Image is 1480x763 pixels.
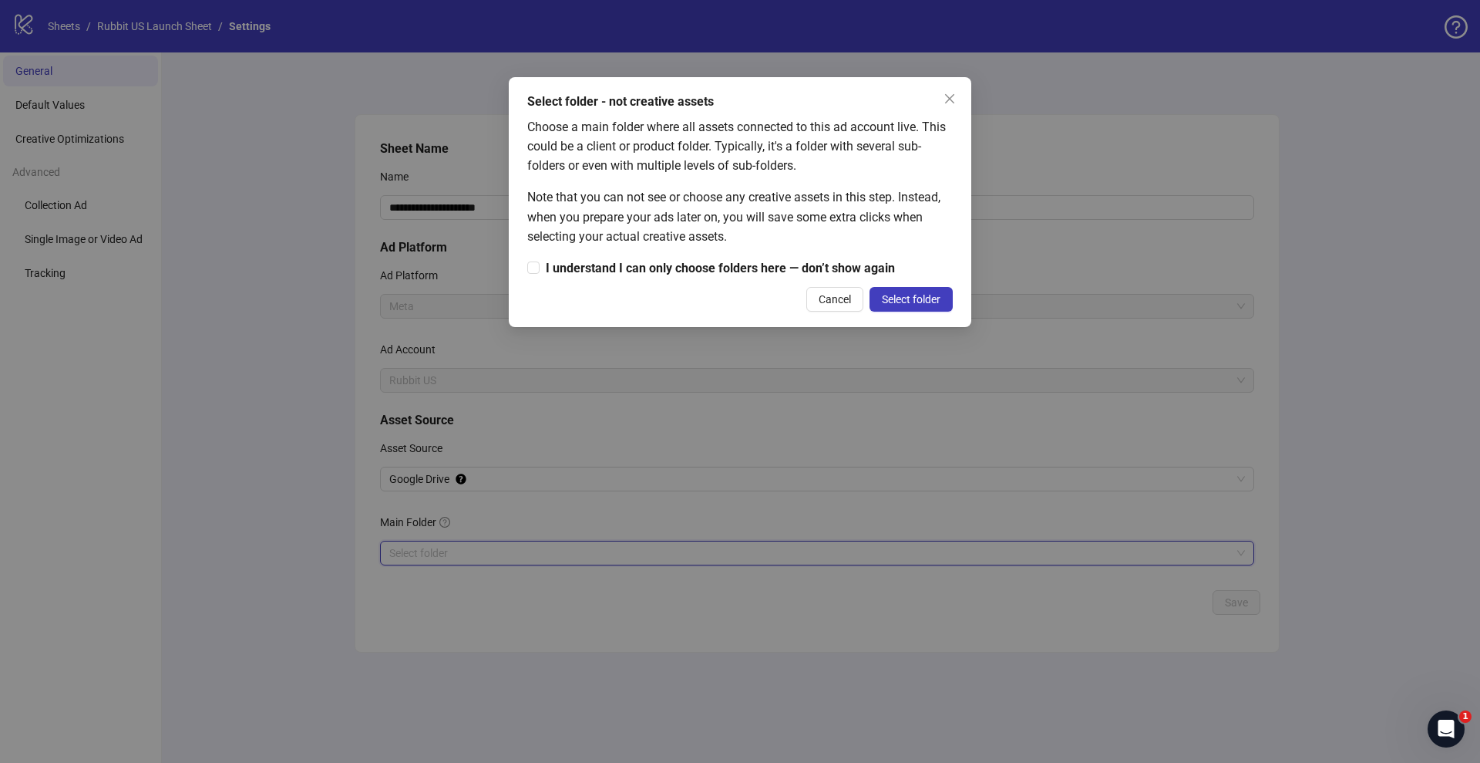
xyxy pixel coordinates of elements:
button: Cancel [806,287,863,312]
div: Select folder - not creative assets [527,93,953,111]
span: 1 [1459,711,1472,723]
span: I understand I can only choose folders here — don’t show again [540,258,901,278]
div: Note that you can not see or choose any creative assets in this step. Instead, when you prepare y... [527,187,953,245]
button: Select folder [869,287,953,312]
span: Cancel [819,293,851,306]
span: Select folder [882,293,940,306]
button: Close [937,86,962,111]
iframe: Intercom live chat [1428,711,1465,748]
div: Choose a main folder where all assets connected to this ad account live. This could be a client o... [527,117,953,175]
span: close [943,93,956,105]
